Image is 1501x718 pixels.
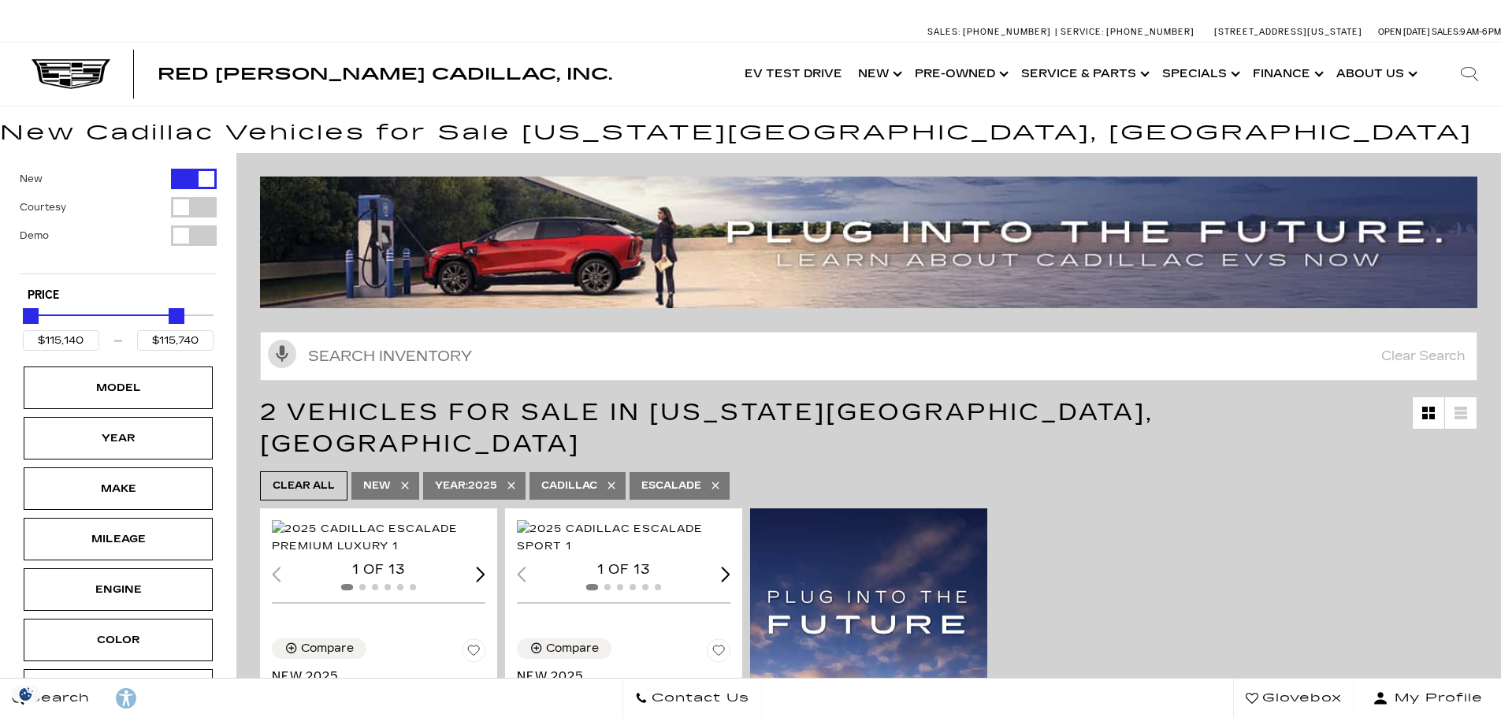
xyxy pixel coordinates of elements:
div: MileageMileage [24,518,213,560]
section: Click to Open Cookie Consent Modal [8,686,44,702]
a: Service & Parts [1013,43,1154,106]
a: Sales: [PHONE_NUMBER] [927,28,1055,36]
div: Compare [301,642,354,656]
a: Contact Us [622,679,762,718]
span: Clear All [273,476,335,496]
span: New [363,476,391,496]
button: Compare Vehicle [272,638,366,659]
span: New 2025 [272,668,474,684]
div: 1 of 13 [272,561,485,578]
div: ColorColor [24,619,213,661]
label: Demo [20,228,49,244]
div: Next slide [476,567,485,582]
button: Compare Vehicle [517,638,611,659]
div: BodystyleBodystyle [24,669,213,712]
span: Year : [435,480,468,491]
a: Pre-Owned [907,43,1013,106]
div: 1 / 2 [272,520,488,555]
div: Mileage [79,530,158,548]
span: Glovebox [1258,687,1342,709]
label: Courtesy [20,199,66,215]
span: New 2025 [517,668,719,684]
span: 2 Vehicles for Sale in [US_STATE][GEOGRAPHIC_DATA], [GEOGRAPHIC_DATA] [260,398,1154,458]
span: Contact Us [648,687,749,709]
div: Engine [79,581,158,598]
div: Make [79,480,158,497]
input: Search Inventory [260,332,1477,381]
span: Escalade [641,476,701,496]
div: Model [79,379,158,396]
span: 9 AM-6 PM [1460,27,1501,37]
span: Search [24,687,90,709]
span: Sales: [927,27,960,37]
input: Maximum [137,330,214,351]
img: ev-blog-post-banners4 [260,177,1489,308]
div: Filter by Vehicle Type [20,169,217,273]
span: My Profile [1388,687,1483,709]
span: Red [PERSON_NAME] Cadillac, Inc. [158,65,612,84]
span: Cadillac [541,476,597,496]
img: Cadillac Dark Logo with Cadillac White Text [32,59,110,89]
div: 1 of 13 [517,561,730,578]
button: Save Vehicle [462,638,485,668]
h5: Price [28,288,209,303]
a: New [850,43,907,106]
svg: Click to toggle on voice search [268,340,296,368]
a: Finance [1245,43,1328,106]
div: MakeMake [24,467,213,510]
div: Next slide [721,567,730,582]
img: Opt-Out Icon [8,686,44,702]
button: Save Vehicle [707,638,730,668]
div: Maximum Price [169,308,184,324]
label: New [20,171,43,187]
span: [PHONE_NUMBER] [963,27,1051,37]
span: Sales: [1432,27,1460,37]
div: EngineEngine [24,568,213,611]
span: 2025 [435,476,497,496]
span: Service: [1061,27,1104,37]
input: Minimum [23,330,99,351]
a: New 2025Cadillac Escalade Premium Luxury [272,668,485,716]
a: About Us [1328,43,1422,106]
div: Price [23,303,214,351]
button: Open user profile menu [1354,679,1501,718]
div: Year [79,430,158,447]
div: Color [79,631,158,649]
a: New 2025Cadillac Escalade Sport [517,668,730,700]
div: YearYear [24,417,213,459]
a: Glovebox [1233,679,1354,718]
div: 1 / 2 [517,520,733,555]
img: 2025 Cadillac Escalade Premium Luxury 1 [272,520,488,555]
div: Minimum Price [23,308,39,324]
a: [STREET_ADDRESS][US_STATE] [1214,27,1362,37]
span: [PHONE_NUMBER] [1106,27,1194,37]
a: Red [PERSON_NAME] Cadillac, Inc. [158,66,612,82]
div: ModelModel [24,366,213,409]
a: EV Test Drive [737,43,850,106]
div: Compare [546,642,599,656]
a: Service: [PHONE_NUMBER] [1055,28,1198,36]
a: Specials [1154,43,1245,106]
img: 2025 Cadillac Escalade Sport 1 [517,520,733,555]
span: Open [DATE] [1378,27,1430,37]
